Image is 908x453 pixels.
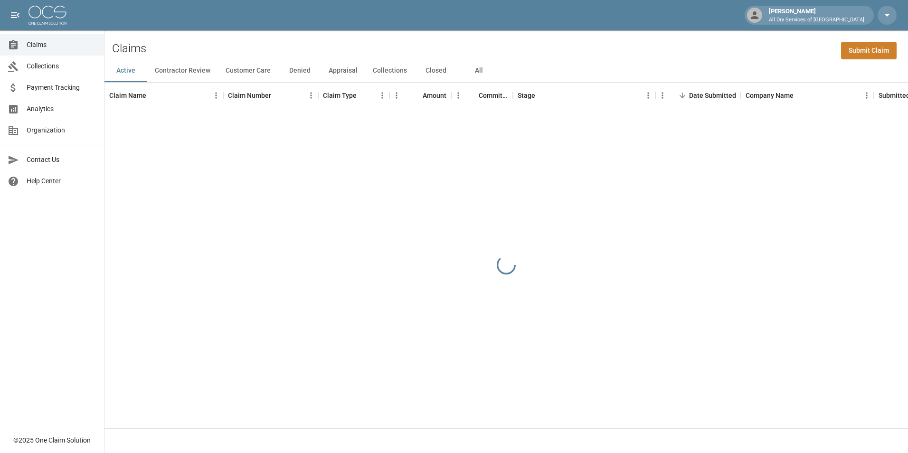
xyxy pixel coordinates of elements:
[769,16,864,24] p: All Dry Services of [GEOGRAPHIC_DATA]
[746,82,794,109] div: Company Name
[423,82,446,109] div: Amount
[451,82,513,109] div: Committed Amount
[27,104,96,114] span: Analytics
[13,435,91,445] div: © 2025 One Claim Solution
[323,82,357,109] div: Claim Type
[104,59,908,82] div: dynamic tabs
[860,88,874,103] button: Menu
[104,82,223,109] div: Claim Name
[27,61,96,71] span: Collections
[676,89,689,102] button: Sort
[218,59,278,82] button: Customer Care
[655,82,741,109] div: Date Submitted
[409,89,423,102] button: Sort
[535,89,549,102] button: Sort
[457,59,500,82] button: All
[304,88,318,103] button: Menu
[451,88,465,103] button: Menu
[794,89,807,102] button: Sort
[415,59,457,82] button: Closed
[741,82,874,109] div: Company Name
[27,40,96,50] span: Claims
[365,59,415,82] button: Collections
[209,88,223,103] button: Menu
[655,88,670,103] button: Menu
[513,82,655,109] div: Stage
[518,82,535,109] div: Stage
[479,82,508,109] div: Committed Amount
[27,176,96,186] span: Help Center
[318,82,389,109] div: Claim Type
[389,88,404,103] button: Menu
[27,155,96,165] span: Contact Us
[389,82,451,109] div: Amount
[146,89,160,102] button: Sort
[109,82,146,109] div: Claim Name
[6,6,25,25] button: open drawer
[27,83,96,93] span: Payment Tracking
[765,7,868,24] div: [PERSON_NAME]
[465,89,479,102] button: Sort
[841,42,897,59] a: Submit Claim
[271,89,284,102] button: Sort
[357,89,370,102] button: Sort
[27,125,96,135] span: Organization
[28,6,66,25] img: ocs-logo-white-transparent.png
[228,82,271,109] div: Claim Number
[641,88,655,103] button: Menu
[147,59,218,82] button: Contractor Review
[112,42,146,56] h2: Claims
[278,59,321,82] button: Denied
[223,82,318,109] div: Claim Number
[104,59,147,82] button: Active
[321,59,365,82] button: Appraisal
[375,88,389,103] button: Menu
[689,82,736,109] div: Date Submitted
